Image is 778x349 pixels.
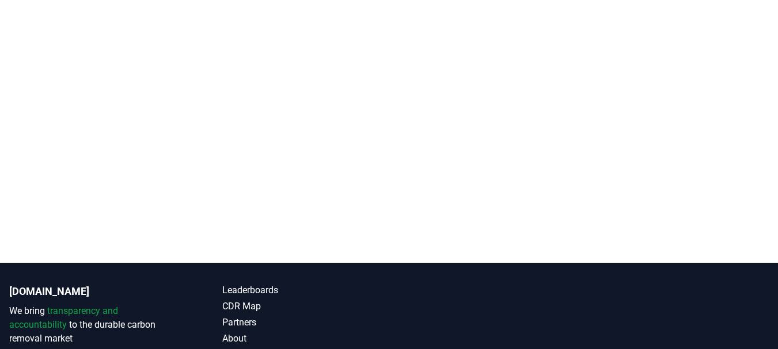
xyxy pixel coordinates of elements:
span: transparency and accountability [9,305,118,330]
a: Leaderboards [222,283,389,297]
a: Partners [222,316,389,329]
a: About [222,332,389,346]
a: CDR Map [222,300,389,313]
p: We bring to the durable carbon removal market [9,304,176,346]
p: [DOMAIN_NAME] [9,283,176,300]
